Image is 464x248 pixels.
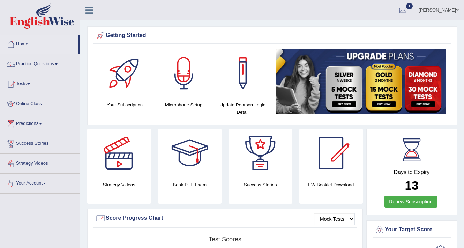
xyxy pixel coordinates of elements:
[406,3,413,9] span: 1
[299,181,363,188] h4: EW Booklet Download
[0,174,80,191] a: Your Account
[276,49,446,114] img: small5.jpg
[405,179,419,192] b: 13
[374,169,449,175] h4: Days to Expiry
[384,196,437,208] a: Renew Subscription
[0,74,80,92] a: Tests
[374,225,449,235] div: Your Target Score
[158,181,222,188] h4: Book PTE Exam
[99,101,151,108] h4: Your Subscription
[87,181,151,188] h4: Strategy Videos
[0,94,80,112] a: Online Class
[229,181,292,188] h4: Success Stories
[0,35,78,52] a: Home
[0,154,80,171] a: Strategy Videos
[209,236,241,243] tspan: Test scores
[95,30,449,41] div: Getting Started
[95,213,355,224] div: Score Progress Chart
[0,54,80,72] a: Practice Questions
[217,101,269,116] h4: Update Pearson Login Detail
[0,114,80,131] a: Predictions
[0,134,80,151] a: Success Stories
[158,101,210,108] h4: Microphone Setup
